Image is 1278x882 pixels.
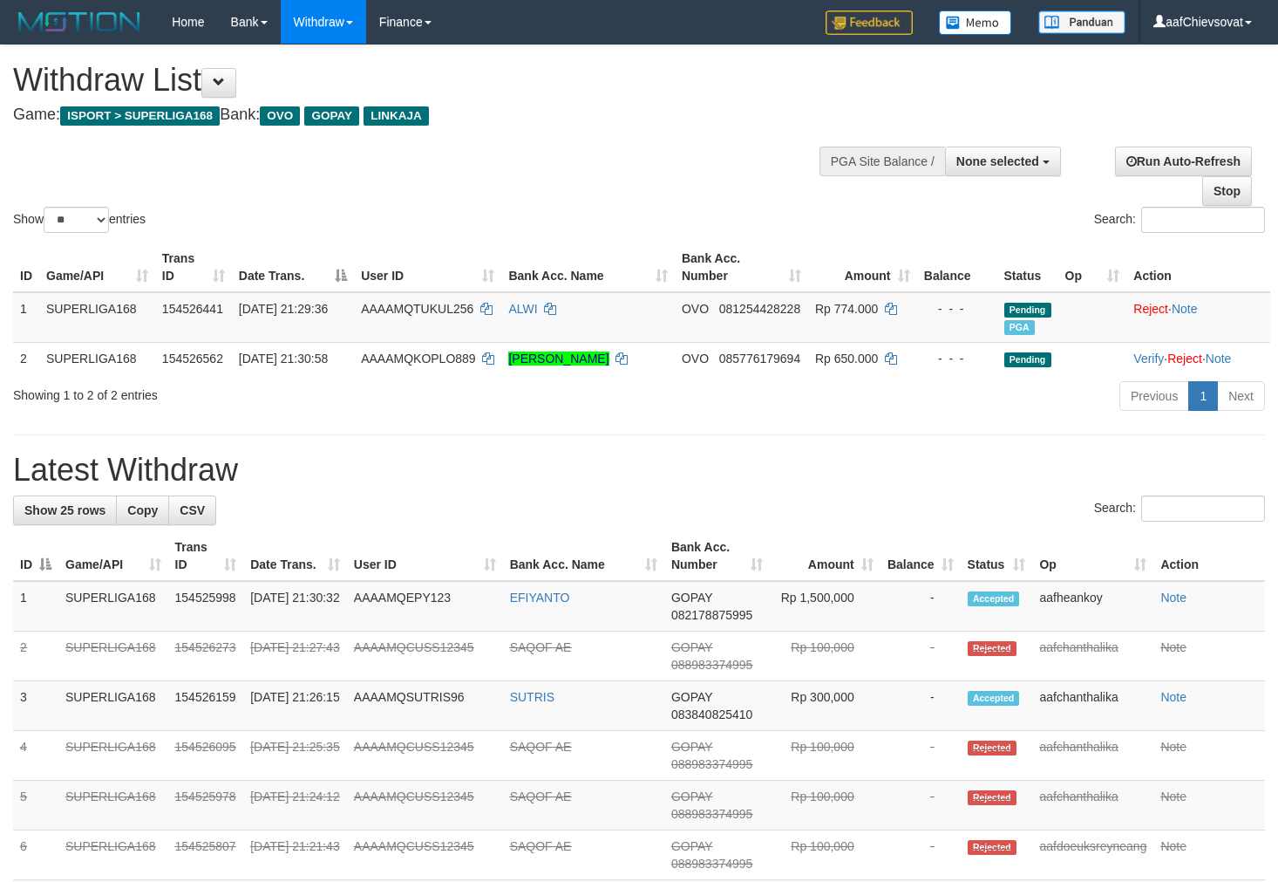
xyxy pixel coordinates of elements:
td: SUPERLIGA168 [58,831,168,880]
span: OVO [260,106,300,126]
th: Status: activate to sort column ascending [961,531,1033,581]
a: SAQOF AE [510,839,572,853]
td: aafchanthalika [1032,731,1153,781]
span: Pending [1004,303,1051,318]
button: None selected [945,147,1061,176]
td: [DATE] 21:27:43 [243,632,347,681]
select: Showentries [44,207,109,233]
img: MOTION_logo.png [13,9,146,35]
td: aafchanthalika [1032,781,1153,831]
th: User ID: activate to sort column ascending [354,243,501,292]
span: CSV [180,503,205,517]
img: Button%20Memo.svg [939,10,1012,35]
a: Note [1160,740,1186,754]
span: Copy 088983374995 to clipboard [671,857,752,871]
td: Rp 100,000 [770,731,880,781]
span: Rejected [968,641,1016,656]
th: Amount: activate to sort column ascending [808,243,917,292]
a: Verify [1133,352,1164,366]
th: Amount: activate to sort column ascending [770,531,880,581]
th: Game/API: activate to sort column ascending [58,531,168,581]
span: Marked by aafheankoy [1004,320,1035,335]
img: Feedback.jpg [826,10,913,35]
span: Copy 088983374995 to clipboard [671,757,752,771]
a: Reject [1133,302,1168,316]
td: 154525978 [168,781,244,831]
label: Search: [1094,207,1265,233]
td: AAAAMQCUSS12345 [347,781,503,831]
td: - [880,831,961,880]
span: 154526562 [162,352,223,366]
td: 2 [13,342,39,374]
span: None selected [956,154,1039,168]
td: · [1126,292,1270,343]
a: SUTRIS [510,690,554,704]
td: - [880,731,961,781]
span: Copy 081254428228 to clipboard [719,302,800,316]
th: Status [997,243,1058,292]
span: GOPAY [671,591,712,605]
a: Note [1160,839,1186,853]
td: SUPERLIGA168 [58,781,168,831]
span: Copy 085776179694 to clipboard [719,352,800,366]
th: Bank Acc. Name: activate to sort column ascending [501,243,675,292]
a: Note [1160,640,1186,654]
input: Search: [1141,207,1265,233]
th: ID: activate to sort column descending [13,531,58,581]
div: - - - [924,350,990,367]
span: GOPAY [671,740,712,754]
span: OVO [682,302,709,316]
span: Accepted [968,691,1020,706]
span: GOPAY [671,790,712,803]
img: panduan.png [1038,10,1125,34]
span: Copy 088983374995 to clipboard [671,807,752,821]
td: aafchanthalika [1032,681,1153,731]
label: Show entries [13,207,146,233]
td: aafchanthalika [1032,632,1153,681]
span: Rejected [968,741,1016,756]
a: SAQOF AE [510,790,572,803]
a: EFIYANTO [510,591,570,605]
a: Note [1160,790,1186,803]
span: GOPAY [671,640,712,654]
td: AAAAMQEPY123 [347,581,503,632]
div: - - - [924,300,990,318]
span: Copy 088983374995 to clipboard [671,658,752,672]
td: AAAAMQCUSS12345 [347,831,503,880]
span: Pending [1004,352,1051,367]
td: Rp 100,000 [770,781,880,831]
th: Balance [917,243,997,292]
td: Rp 100,000 [770,831,880,880]
a: [PERSON_NAME] [508,352,608,366]
th: Bank Acc. Number: activate to sort column ascending [675,243,808,292]
th: Action [1153,531,1265,581]
td: 154526273 [168,632,244,681]
td: Rp 300,000 [770,681,880,731]
th: Game/API: activate to sort column ascending [39,243,155,292]
th: Op: activate to sort column ascending [1032,531,1153,581]
span: ISPORT > SUPERLIGA168 [60,106,220,126]
a: ALWI [508,302,537,316]
th: Bank Acc. Number: activate to sort column ascending [664,531,770,581]
span: Show 25 rows [24,503,105,517]
td: 154525998 [168,581,244,632]
span: AAAAMQTUKUL256 [361,302,473,316]
th: ID [13,243,39,292]
span: 154526441 [162,302,223,316]
td: - [880,632,961,681]
td: AAAAMQCUSS12345 [347,731,503,781]
a: Note [1172,302,1198,316]
td: 154526095 [168,731,244,781]
td: SUPERLIGA168 [58,731,168,781]
a: Copy [116,496,169,525]
span: Rejected [968,790,1016,805]
a: Previous [1119,381,1189,411]
td: 154525807 [168,831,244,880]
td: SUPERLIGA168 [58,581,168,632]
div: Showing 1 to 2 of 2 entries [13,379,520,404]
a: Show 25 rows [13,496,117,525]
th: Action [1126,243,1270,292]
h4: Game: Bank: [13,106,834,124]
td: SUPERLIGA168 [58,632,168,681]
td: [DATE] 21:24:12 [243,781,347,831]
